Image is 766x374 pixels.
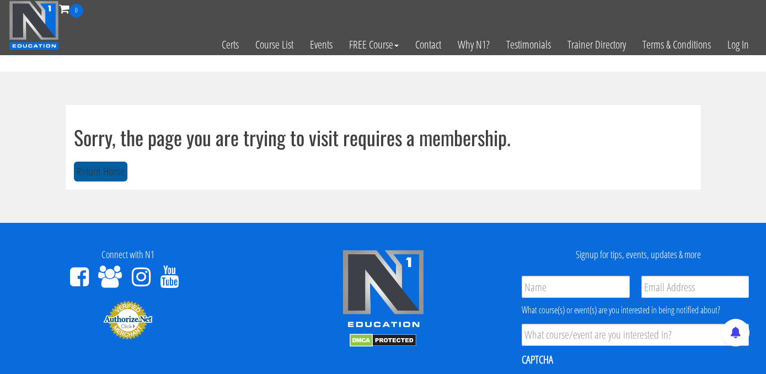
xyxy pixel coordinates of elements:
a: Contact [407,18,449,72]
a: Testimonials [498,18,559,72]
h1: Sorry, the page you are trying to visit requires a membership. [74,126,693,148]
h4: Connect with N1 [8,249,247,260]
img: Authorize.Net Merchant - Click to Verify [103,300,153,340]
img: n1-education [9,1,59,50]
a: 0 [59,1,83,16]
a: Log In [719,18,757,72]
a: Trainer Directory [559,18,634,72]
a: Why N1? [449,18,498,72]
a: Certs [213,18,247,72]
input: Name [522,276,630,298]
a: Course List [247,18,302,72]
img: n1-edu-logo [342,249,425,331]
img: DMCA.com Protection Status [350,334,416,347]
a: Terms & Conditions [634,18,719,72]
span: 0 [69,4,83,18]
input: What course/event are you interested in? [522,324,749,346]
button: Return Home [74,162,127,182]
div: What course(s) or event(s) are you interested in being notified about? [522,303,749,317]
label: CAPTCHA [522,352,553,367]
h4: Signup for tips, events, updates & more [519,249,758,260]
a: Events [302,18,341,72]
input: Email Address [641,276,749,298]
a: FREE Course [341,18,407,72]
